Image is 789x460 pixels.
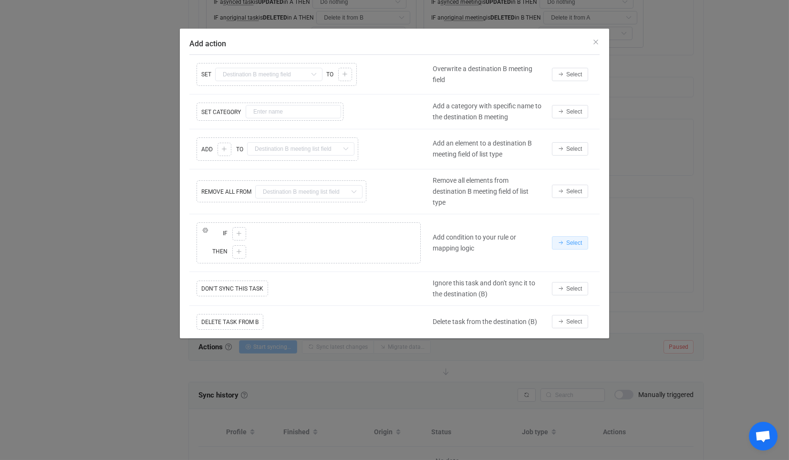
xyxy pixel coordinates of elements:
button: Select [552,315,588,328]
span: Select [566,188,582,195]
div: Add an element to a destination B meeting field of list type [428,138,547,160]
button: Select [552,68,588,81]
button: Select [552,236,588,250]
div: Ignore this task and don't sync it to the destination (B) [428,278,547,300]
div: Remove all elements from destination B meeting field of list type [428,175,547,208]
button: Select [552,142,588,156]
span: Select [566,318,582,325]
span: Select [566,285,582,292]
span: Select [566,240,582,246]
span: Select [566,108,582,115]
button: Close [592,38,600,47]
div: Add action [180,29,609,338]
button: Select [552,185,588,198]
button: Select [552,105,588,118]
div: Add a category with specific name to the destination B meeting [428,101,547,123]
span: Add action [189,39,226,48]
button: Select [552,282,588,295]
div: Delete task from the destination (B) [428,316,547,327]
div: Add condition to your rule or mapping logic [428,232,547,254]
div: Open chat [749,422,778,450]
span: Select [566,146,582,152]
div: Overwrite a destination B meeting field [428,63,547,85]
span: Select [566,71,582,78]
